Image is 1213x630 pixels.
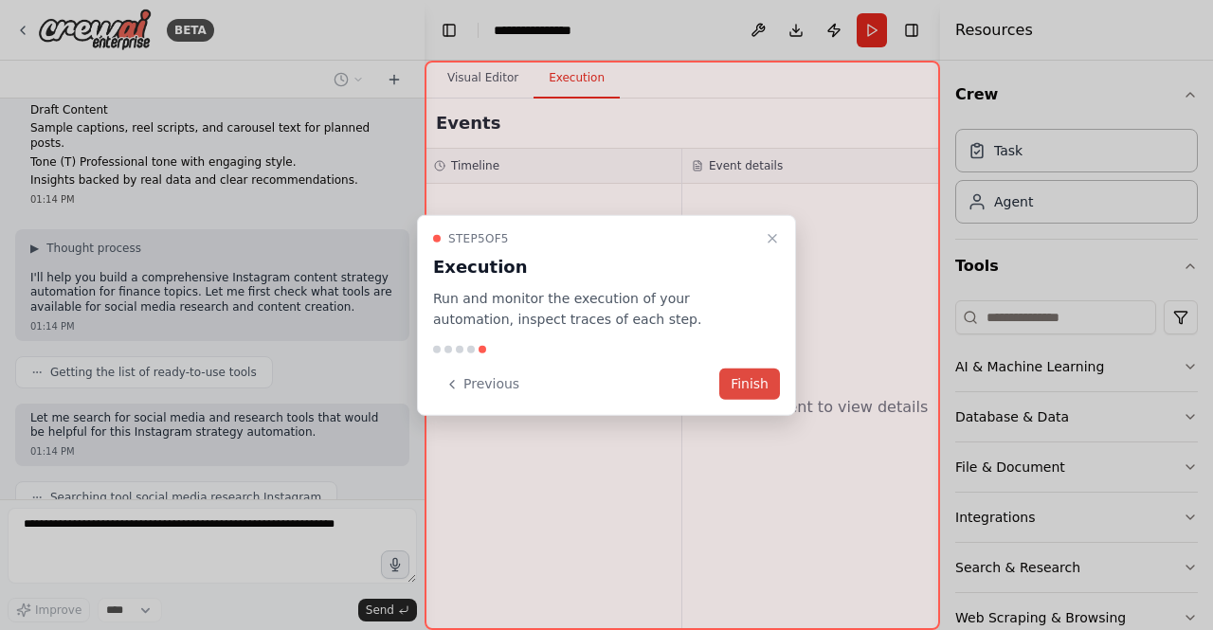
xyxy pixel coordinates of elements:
h3: Execution [433,253,757,279]
button: Close walkthrough [761,226,784,249]
p: Run and monitor the execution of your automation, inspect traces of each step. [433,287,757,331]
button: Previous [433,369,531,400]
span: Step 5 of 5 [448,230,509,245]
button: Finish [719,369,780,400]
button: Hide left sidebar [436,17,462,44]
